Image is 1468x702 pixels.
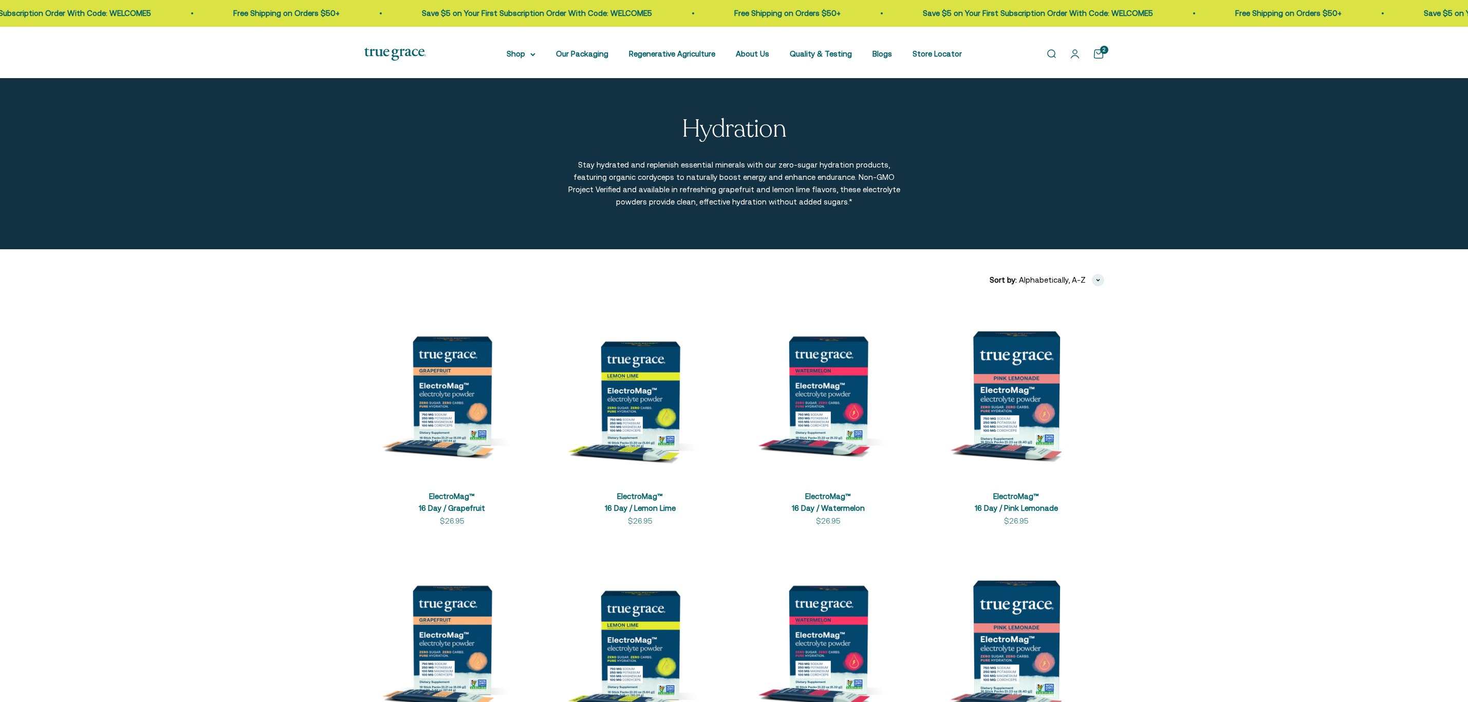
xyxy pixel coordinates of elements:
sale-price: $26.95 [816,515,841,527]
p: Hydration [682,116,787,143]
span: Sort by: [990,274,1017,286]
img: ElectroMag™ [364,303,540,478]
sale-price: $26.95 [1004,515,1029,527]
p: Save $5 on Your First Subscription Order With Code: WELCOME5 [397,7,627,20]
a: ElectroMag™16 Day / Watermelon [792,492,865,512]
img: ElectroMag™ [740,303,916,478]
a: ElectroMag™16 Day / Lemon Lime [605,492,676,512]
sale-price: $26.95 [440,515,464,527]
button: Alphabetically, A-Z [1019,274,1104,286]
summary: Shop [507,48,535,60]
img: ElectroMag™ [928,303,1104,478]
a: ElectroMag™16 Day / Pink Lemonade [975,492,1058,512]
a: Our Packaging [556,49,608,58]
a: Regenerative Agriculture [629,49,715,58]
a: Quality & Testing [790,49,852,58]
p: Save $5 on Your First Subscription Order With Code: WELCOME5 [898,7,1128,20]
sale-price: $26.95 [628,515,653,527]
a: Free Shipping on Orders $50+ [710,9,816,17]
p: Stay hydrated and replenish essential minerals with our zero-sugar hydration products, featuring ... [567,159,901,208]
a: Store Locator [913,49,962,58]
span: Alphabetically, A-Z [1019,274,1086,286]
a: ElectroMag™16 Day / Grapefruit [419,492,485,512]
a: Free Shipping on Orders $50+ [209,9,315,17]
a: Free Shipping on Orders $50+ [1211,9,1317,17]
a: About Us [736,49,769,58]
a: Blogs [872,49,892,58]
cart-count: 2 [1100,46,1108,54]
img: ElectroMag™ [552,303,728,478]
